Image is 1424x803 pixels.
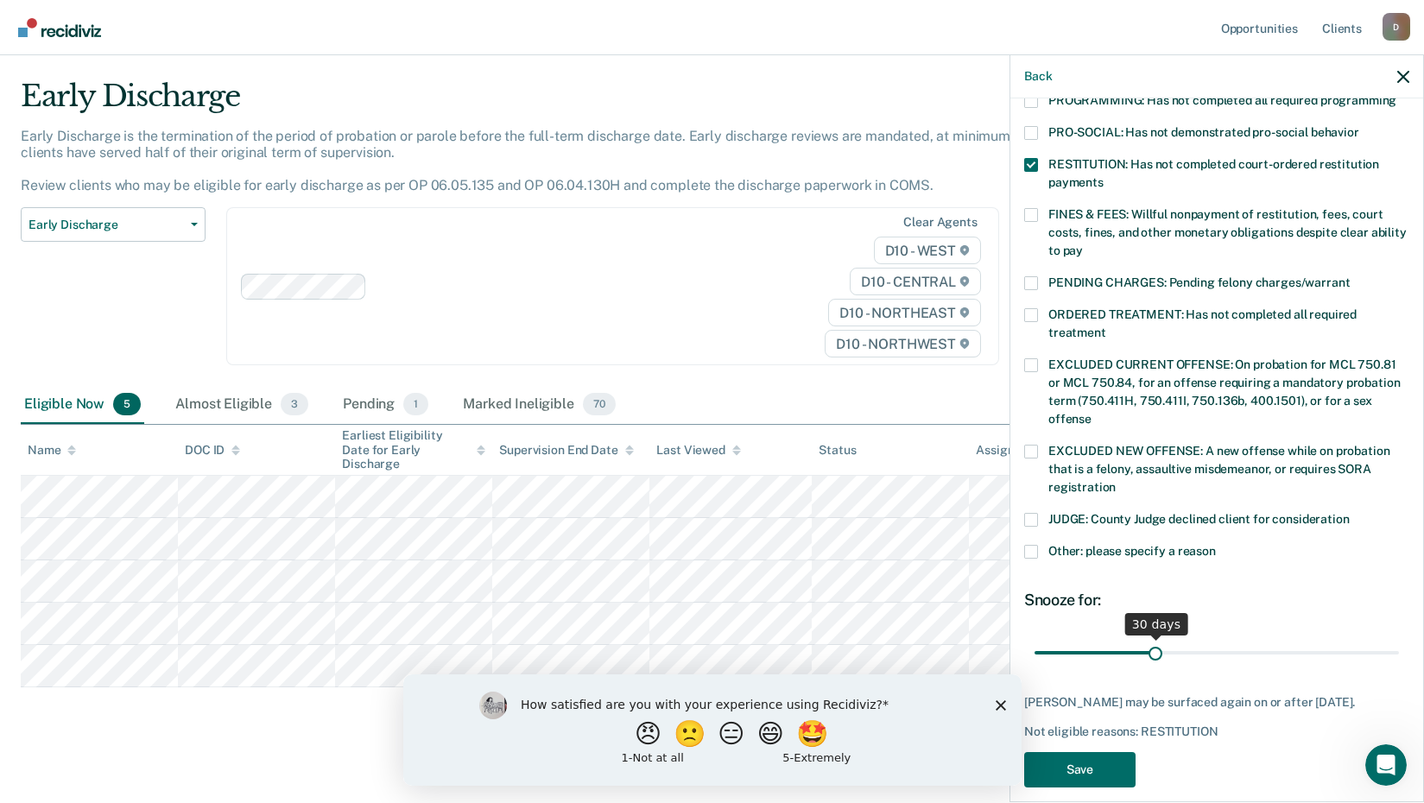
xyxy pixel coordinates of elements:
button: Back [1024,69,1052,84]
span: EXCLUDED NEW OFFENSE: A new offense while on probation that is a felony, assaultive misdemeanor, ... [1048,444,1389,494]
div: Pending [339,386,432,424]
div: Marked Ineligible [459,386,618,424]
span: D10 - NORTHEAST [828,299,980,326]
div: [PERSON_NAME] may be surfaced again on or after [DATE]. [1024,695,1409,710]
div: Eligible Now [21,386,144,424]
span: 1 [403,393,428,415]
div: Last Viewed [656,443,740,458]
span: Early Discharge [28,218,184,232]
span: D10 - NORTHWEST [825,330,980,357]
span: Other: please specify a reason [1048,544,1216,558]
span: PENDING CHARGES: Pending felony charges/warrant [1048,275,1350,289]
p: Early Discharge is the termination of the period of probation or parole before the full-term disc... [21,128,1047,194]
span: JUDGE: County Judge declined client for consideration [1048,512,1350,526]
div: DOC ID [185,443,240,458]
div: Almost Eligible [172,386,312,424]
div: 30 days [1125,613,1188,635]
div: Snooze for: [1024,591,1409,610]
span: EXCLUDED CURRENT OFFENSE: On probation for MCL 750.81 or MCL 750.84, for an offense requiring a m... [1048,357,1400,426]
div: Early Discharge [21,79,1089,128]
span: D10 - CENTRAL [850,268,981,295]
div: Clear agents [903,215,977,230]
iframe: Intercom live chat [1365,744,1407,786]
div: Earliest Eligibility Date for Early Discharge [342,428,485,471]
button: Profile dropdown button [1383,13,1410,41]
span: 70 [583,393,616,415]
span: FINES & FEES: Willful nonpayment of restitution, fees, court costs, fines, and other monetary obl... [1048,207,1407,257]
div: Name [28,443,76,458]
span: D10 - WEST [874,237,981,264]
span: PRO-SOCIAL: Has not demonstrated pro-social behavior [1048,125,1359,139]
span: ORDERED TREATMENT: Has not completed all required treatment [1048,307,1357,339]
span: 3 [281,393,308,415]
span: RESTITUTION: Has not completed court-ordered restitution payments [1048,157,1379,189]
button: Save [1024,752,1136,787]
div: Status [819,443,856,458]
div: Not eligible reasons: RESTITUTION [1024,724,1409,739]
div: Supervision End Date [499,443,633,458]
div: D [1383,13,1410,41]
img: Recidiviz [18,18,101,37]
span: 5 [113,393,141,415]
iframe: Survey by Kim from Recidiviz [403,674,1022,786]
span: PROGRAMMING: Has not completed all required programming [1048,93,1396,107]
div: Assigned to [976,443,1057,458]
